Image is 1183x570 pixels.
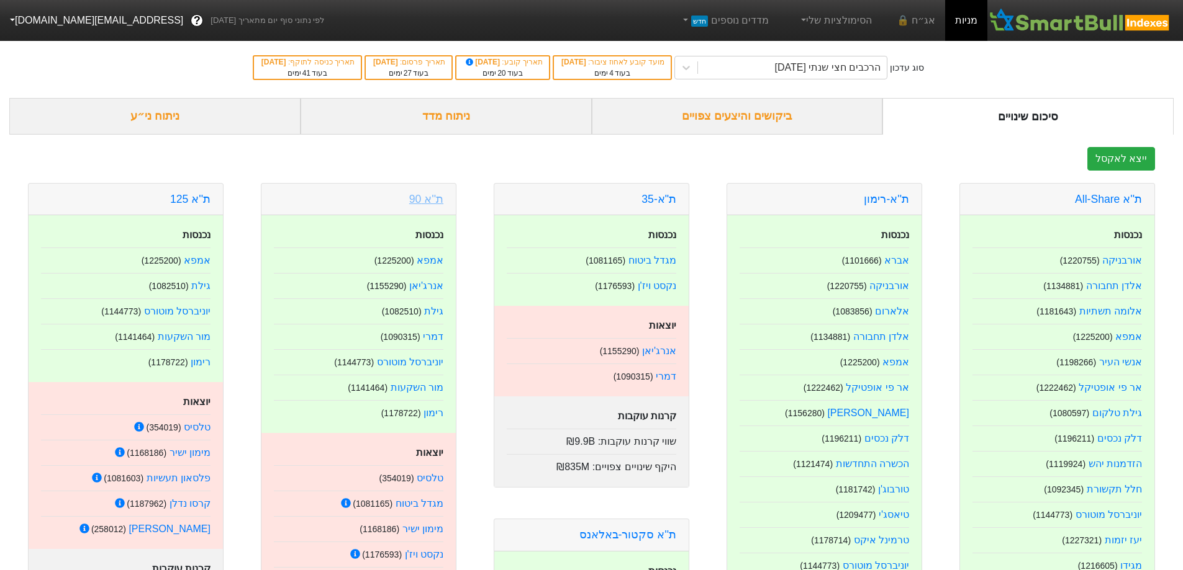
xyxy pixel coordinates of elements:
[184,422,211,432] a: טלסיס
[836,484,876,494] small: ( 1181742 )
[1092,407,1142,418] a: גילת טלקום
[260,68,355,79] div: בעוד ימים
[884,255,909,265] a: אברא
[348,383,388,393] small: ( 1141464 )
[374,256,414,265] small: ( 1225200 )
[381,408,421,418] small: ( 1178722 )
[170,447,211,458] a: מימון ישיר
[1097,433,1142,443] a: דלק נכסים
[377,357,443,367] a: יוניברסל מוטורס
[560,68,664,79] div: בעוד ימים
[415,229,443,240] strong: נכנסות
[1046,459,1086,469] small: ( 1119924 )
[1076,509,1142,520] a: יוניברסל מוטורס
[360,524,399,534] small: ( 1168186 )
[804,383,843,393] small: ( 1222462 )
[373,58,400,66] span: [DATE]
[869,280,909,291] a: אורבניקה
[1079,382,1142,393] a: אר פי אופטיקל
[878,484,909,494] a: טורבוג'ן
[127,499,166,509] small: ( 1187962 )
[191,357,211,367] a: רימון
[1105,535,1142,545] a: יעז יזמות
[367,281,407,291] small: ( 1155290 )
[875,306,909,316] a: אלארום
[362,550,402,559] small: ( 1176593 )
[614,372,653,381] small: ( 1090315 )
[836,510,876,520] small: ( 1209477 )
[334,357,374,367] small: ( 1144773 )
[566,436,595,447] span: ₪9.9B
[382,306,422,316] small: ( 1082510 )
[372,68,445,79] div: בעוד ימים
[1036,383,1076,393] small: ( 1222462 )
[170,498,211,509] a: קרסו נדלן
[656,371,676,381] a: דמרי
[391,382,443,393] a: מור השקעות
[1087,484,1142,494] a: חלל תקשורת
[1049,408,1089,418] small: ( 1080597 )
[833,306,873,316] small: ( 1083856 )
[260,56,355,68] div: תאריך כניסה לתוקף :
[561,58,588,66] span: [DATE]
[1114,229,1142,240] strong: נכנסות
[402,523,443,534] a: מימון ישיר
[1043,281,1083,291] small: ( 1134881 )
[1054,434,1094,443] small: ( 1196211 )
[127,448,166,458] small: ( 1168186 )
[586,256,625,265] small: ( 1081165 )
[183,229,211,240] strong: נכנסות
[381,332,420,342] small: ( 1090315 )
[1062,535,1102,545] small: ( 1227321 )
[261,58,288,66] span: [DATE]
[1044,484,1084,494] small: ( 1092345 )
[301,98,592,135] div: ניתוח מדד
[101,306,141,316] small: ( 1144773 )
[409,193,443,205] a: ת''א 90
[846,382,909,393] a: אר פי אופטיקל
[882,98,1174,135] div: סיכום שינויים
[775,60,881,75] div: הרכבים חצי שנתי [DATE]
[579,528,676,541] a: ת''א סקטור-באלאנס
[560,56,664,68] div: מועד קובע לאחוז ציבור :
[641,193,676,205] a: ת"א-35
[417,473,443,483] a: טלסיס
[379,473,414,483] small: ( 354019 )
[148,357,188,367] small: ( 1178722 )
[827,407,909,418] a: [PERSON_NAME]
[194,12,201,29] span: ?
[600,346,640,356] small: ( 1155290 )
[1089,458,1142,469] a: הזדמנות יהש
[1033,510,1072,520] small: ( 1144773 )
[302,69,310,78] span: 41
[642,345,676,356] a: אנרג'יאן
[882,357,909,367] a: אמפא
[158,331,211,342] a: מור השקעות
[507,454,676,474] div: היקף שינויים צפויים :
[184,255,211,265] a: אמפא
[463,68,543,79] div: בעוד ימים
[409,280,443,291] a: אנרג'יאן
[463,56,543,68] div: תאריך קובע :
[691,16,708,27] span: חדש
[648,229,676,240] strong: נכנסות
[840,357,880,367] small: ( 1225200 )
[404,69,412,78] span: 27
[372,56,445,68] div: תאריך פרסום :
[149,281,189,291] small: ( 1082510 )
[497,69,505,78] span: 20
[146,422,181,432] small: ( 354019 )
[879,509,909,520] a: טיאסג'י
[592,98,883,135] div: ביקושים והיצעים צפויים
[507,429,676,449] div: שווי קרנות עוקבות :
[191,280,211,291] a: גילת
[91,524,126,534] small: ( 258012 )
[827,281,867,291] small: ( 1220755 )
[1060,256,1100,265] small: ( 1220755 )
[1115,331,1142,342] a: אמפא
[405,549,444,559] a: נקסט ויז'ן
[1075,193,1142,205] a: ת''א All-Share
[1086,280,1142,291] a: אלדן תחבורה
[9,98,301,135] div: ניתוח ני״ע
[115,332,155,342] small: ( 1141464 )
